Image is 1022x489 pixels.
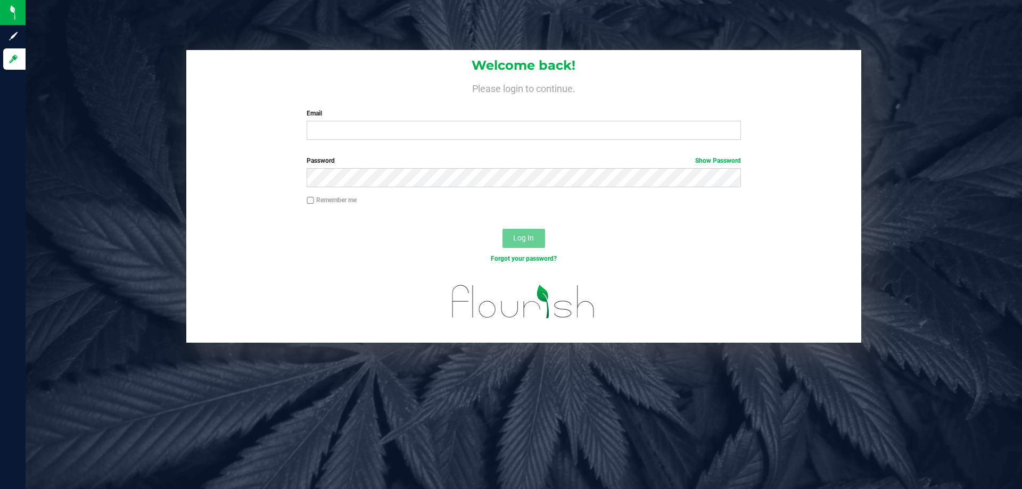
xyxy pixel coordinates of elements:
[513,234,534,242] span: Log In
[307,195,357,205] label: Remember me
[307,197,314,204] input: Remember me
[8,31,19,42] inline-svg: Sign up
[8,54,19,64] inline-svg: Log in
[307,109,740,118] label: Email
[186,59,861,72] h1: Welcome back!
[307,157,335,164] span: Password
[491,255,557,262] a: Forgot your password?
[502,229,545,248] button: Log In
[439,275,608,329] img: flourish_logo.svg
[695,157,741,164] a: Show Password
[186,81,861,94] h4: Please login to continue.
